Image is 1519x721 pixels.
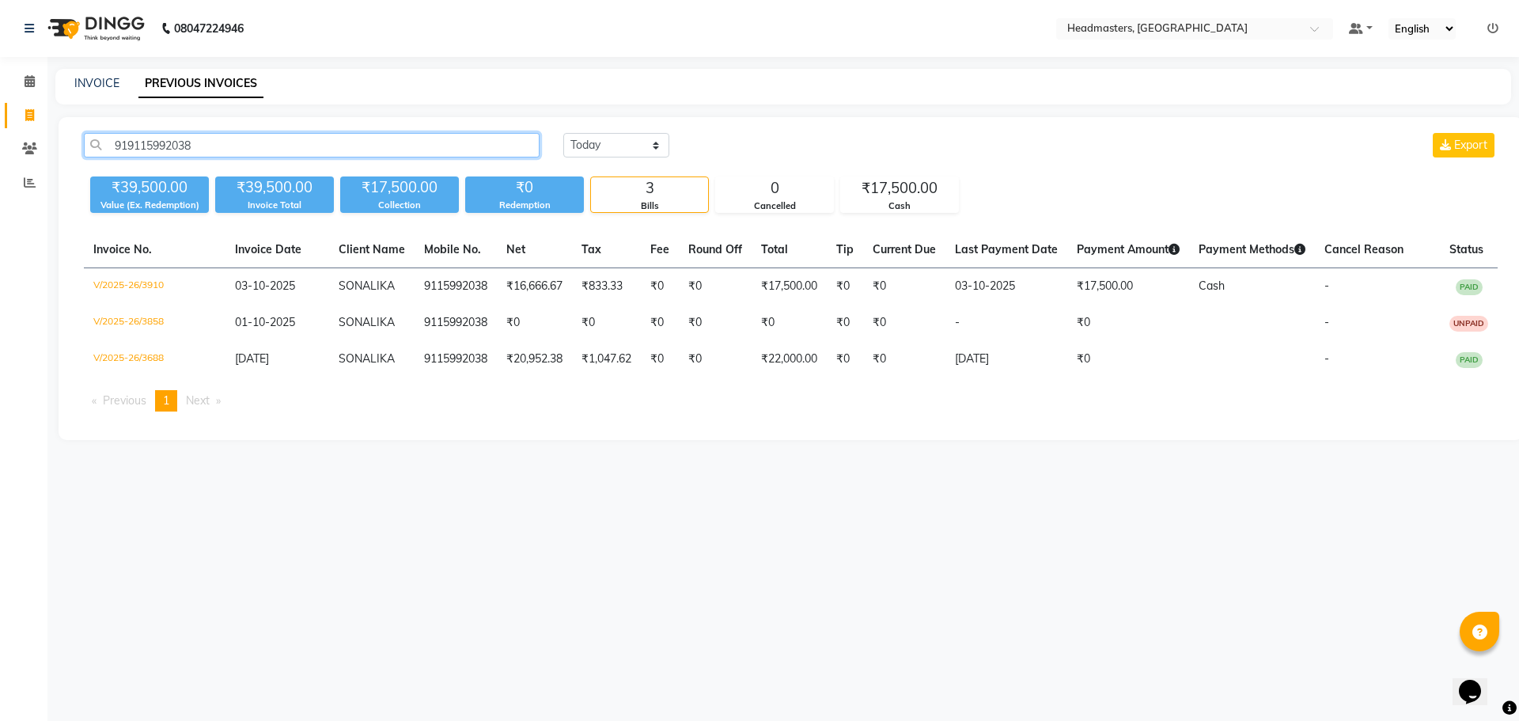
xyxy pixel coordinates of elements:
[679,268,752,305] td: ₹0
[761,242,788,256] span: Total
[841,199,958,213] div: Cash
[1324,242,1403,256] span: Cancel Reason
[235,351,269,366] span: [DATE]
[235,315,295,329] span: 01-10-2025
[497,305,572,341] td: ₹0
[572,305,641,341] td: ₹0
[581,242,601,256] span: Tax
[1077,242,1180,256] span: Payment Amount
[650,242,669,256] span: Fee
[90,176,209,199] div: ₹39,500.00
[163,393,169,408] span: 1
[497,341,572,378] td: ₹20,952.38
[84,268,225,305] td: V/2025-26/3910
[841,177,958,199] div: ₹17,500.00
[465,199,584,212] div: Redemption
[339,242,405,256] span: Client Name
[827,305,863,341] td: ₹0
[716,199,833,213] div: Cancelled
[1067,305,1189,341] td: ₹0
[497,268,572,305] td: ₹16,666.67
[945,305,1067,341] td: -
[572,268,641,305] td: ₹833.33
[103,393,146,408] span: Previous
[339,351,395,366] span: SONALIKA
[415,341,497,378] td: 9115992038
[415,268,497,305] td: 9115992038
[84,133,540,157] input: Search by Name/Mobile/Email/Invoice No
[84,305,225,341] td: V/2025-26/3858
[679,341,752,378] td: ₹0
[1456,279,1483,295] span: PAID
[716,177,833,199] div: 0
[1433,133,1494,157] button: Export
[1324,351,1329,366] span: -
[84,390,1498,412] nav: Pagination
[752,268,827,305] td: ₹17,500.00
[1324,279,1329,293] span: -
[1199,279,1225,293] span: Cash
[641,305,679,341] td: ₹0
[415,305,497,341] td: 9115992038
[836,242,854,256] span: Tip
[945,341,1067,378] td: [DATE]
[339,315,395,329] span: SONALIKA
[90,199,209,212] div: Value (Ex. Redemption)
[138,70,263,98] a: PREVIOUS INVOICES
[93,242,152,256] span: Invoice No.
[752,305,827,341] td: ₹0
[506,242,525,256] span: Net
[84,341,225,378] td: V/2025-26/3688
[955,242,1058,256] span: Last Payment Date
[1067,268,1189,305] td: ₹17,500.00
[1067,341,1189,378] td: ₹0
[1453,658,1503,705] iframe: chat widget
[1449,316,1488,332] span: UNPAID
[679,305,752,341] td: ₹0
[827,341,863,378] td: ₹0
[465,176,584,199] div: ₹0
[340,176,459,199] div: ₹17,500.00
[688,242,742,256] span: Round Off
[74,76,119,90] a: INVOICE
[1199,242,1305,256] span: Payment Methods
[1449,242,1483,256] span: Status
[1454,138,1487,152] span: Export
[339,279,395,293] span: SONALIKA
[235,242,301,256] span: Invoice Date
[945,268,1067,305] td: 03-10-2025
[641,268,679,305] td: ₹0
[641,341,679,378] td: ₹0
[591,177,708,199] div: 3
[40,6,149,51] img: logo
[1456,352,1483,368] span: PAID
[174,6,244,51] b: 08047224946
[863,341,945,378] td: ₹0
[572,341,641,378] td: ₹1,047.62
[186,393,210,408] span: Next
[863,305,945,341] td: ₹0
[215,199,334,212] div: Invoice Total
[1324,315,1329,329] span: -
[424,242,481,256] span: Mobile No.
[752,341,827,378] td: ₹22,000.00
[863,268,945,305] td: ₹0
[873,242,936,256] span: Current Due
[591,199,708,213] div: Bills
[340,199,459,212] div: Collection
[827,268,863,305] td: ₹0
[215,176,334,199] div: ₹39,500.00
[235,279,295,293] span: 03-10-2025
